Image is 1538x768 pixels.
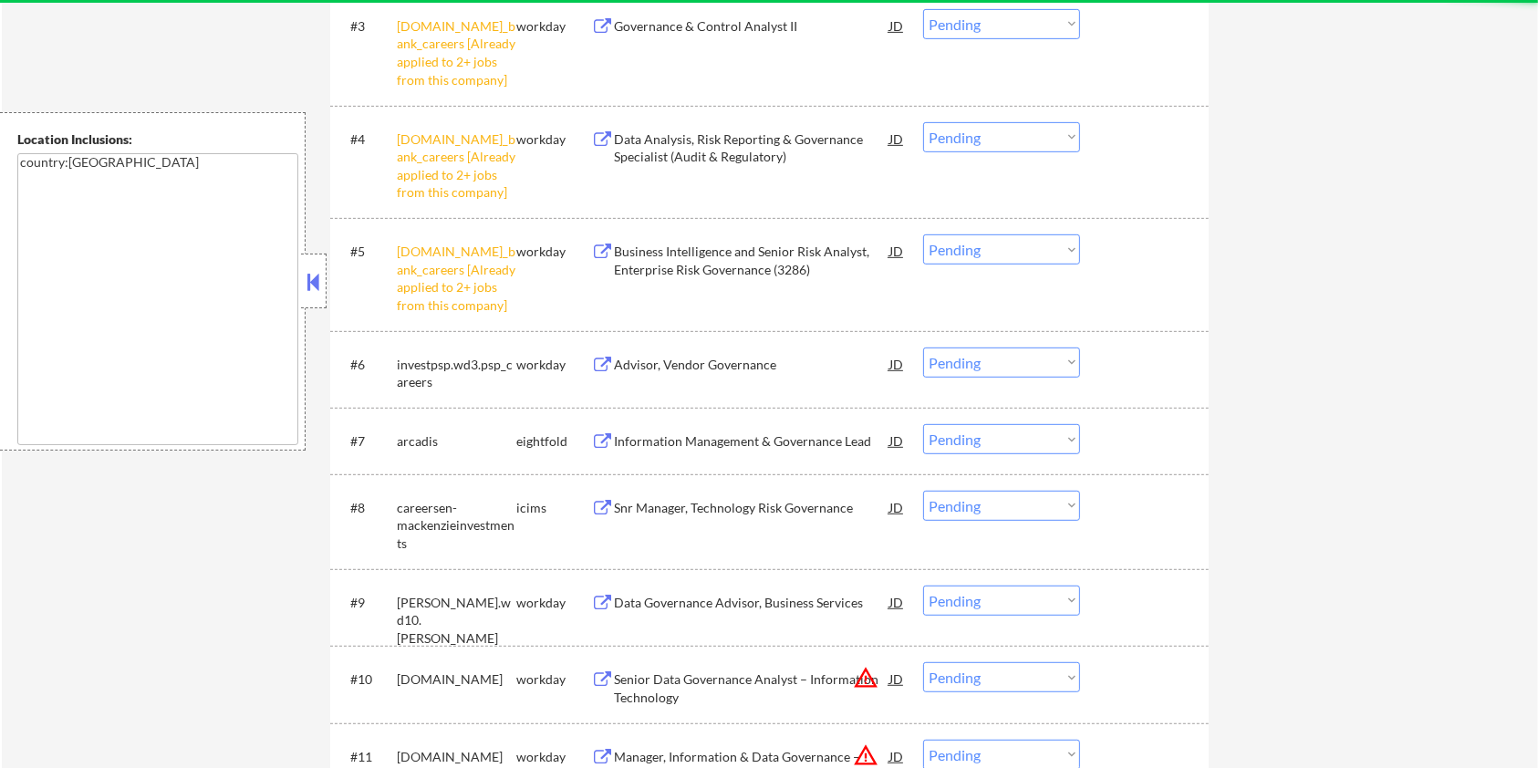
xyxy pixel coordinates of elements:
button: warning_amber [853,742,878,768]
div: [DOMAIN_NAME] [397,670,516,689]
div: Governance & Control Analyst II [614,17,889,36]
div: Business Intelligence and Senior Risk Analyst, Enterprise Risk Governance (3286) [614,243,889,278]
div: workday [516,130,591,149]
div: #9 [350,594,382,612]
div: Senior Data Governance Analyst – Information Technology [614,670,889,706]
div: arcadis [397,432,516,451]
div: #5 [350,243,382,261]
div: investpsp.wd3.psp_careers [397,356,516,391]
div: workday [516,17,591,36]
div: #10 [350,670,382,689]
div: careersen-mackenzieinvestments [397,499,516,553]
div: #8 [350,499,382,517]
div: JD [888,122,906,155]
div: JD [888,586,906,618]
div: #4 [350,130,382,149]
div: workday [516,356,591,374]
div: Data Analysis, Risk Reporting & Governance Specialist (Audit & Regulatory) [614,130,889,166]
div: Advisor, Vendor Governance [614,356,889,374]
div: #11 [350,748,382,766]
div: Location Inclusions: [17,130,298,149]
div: JD [888,234,906,267]
div: workday [516,748,591,766]
div: [DOMAIN_NAME]_bank_careers [Already applied to 2+ jobs from this company] [397,243,516,314]
div: Data Governance Advisor, Business Services [614,594,889,612]
div: [PERSON_NAME].wd10.[PERSON_NAME] [397,594,516,648]
div: eightfold [516,432,591,451]
div: [DOMAIN_NAME] [397,748,516,766]
div: JD [888,9,906,42]
div: #3 [350,17,382,36]
div: JD [888,348,906,380]
div: icims [516,499,591,517]
div: #6 [350,356,382,374]
div: Snr Manager, Technology Risk Governance [614,499,889,517]
div: JD [888,491,906,524]
div: workday [516,243,591,261]
div: Information Management & Governance Lead [614,432,889,451]
div: JD [888,424,906,457]
div: JD [888,662,906,695]
div: #7 [350,432,382,451]
button: warning_amber [853,665,878,690]
div: [DOMAIN_NAME]_bank_careers [Already applied to 2+ jobs from this company] [397,130,516,202]
div: [DOMAIN_NAME]_bank_careers [Already applied to 2+ jobs from this company] [397,17,516,88]
div: workday [516,594,591,612]
div: workday [516,670,591,689]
